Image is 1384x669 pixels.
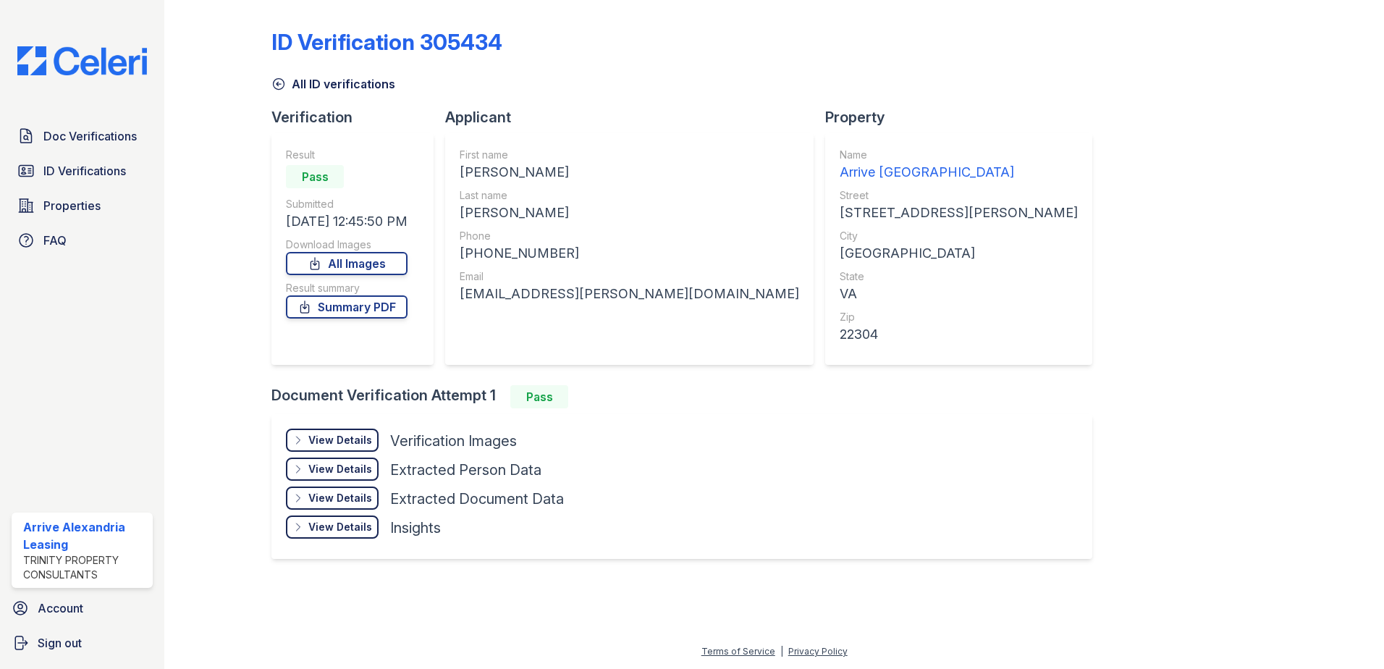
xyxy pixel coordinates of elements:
span: Doc Verifications [43,127,137,145]
div: Name [840,148,1078,162]
span: Sign out [38,634,82,652]
div: Trinity Property Consultants [23,553,147,582]
div: City [840,229,1078,243]
div: Document Verification Attempt 1 [271,385,1104,408]
div: [PERSON_NAME] [460,203,799,223]
div: View Details [308,433,372,447]
img: CE_Logo_Blue-a8612792a0a2168367f1c8372b55b34899dd931a85d93a1a3d3e32e68fde9ad4.png [6,46,159,75]
div: Verification Images [390,431,517,451]
div: View Details [308,462,372,476]
div: [EMAIL_ADDRESS][PERSON_NAME][DOMAIN_NAME] [460,284,799,304]
a: All ID verifications [271,75,395,93]
div: Extracted Person Data [390,460,541,480]
div: Arrive Alexandria Leasing [23,518,147,553]
a: Privacy Policy [788,646,848,657]
div: Pass [510,385,568,408]
div: ID Verification 305434 [271,29,502,55]
div: State [840,269,1078,284]
a: Sign out [6,628,159,657]
span: Account [38,599,83,617]
a: Properties [12,191,153,220]
span: FAQ [43,232,67,249]
div: | [780,646,783,657]
div: Last name [460,188,799,203]
div: Zip [840,310,1078,324]
a: Terms of Service [701,646,775,657]
div: View Details [308,491,372,505]
a: FAQ [12,226,153,255]
div: [PHONE_NUMBER] [460,243,799,264]
div: First name [460,148,799,162]
div: Email [460,269,799,284]
iframe: chat widget [1323,611,1370,655]
div: [DATE] 12:45:50 PM [286,211,408,232]
div: 22304 [840,324,1078,345]
div: [GEOGRAPHIC_DATA] [840,243,1078,264]
a: All Images [286,252,408,275]
span: ID Verifications [43,162,126,180]
div: View Details [308,520,372,534]
div: Submitted [286,197,408,211]
div: Download Images [286,237,408,252]
a: Summary PDF [286,295,408,319]
div: Street [840,188,1078,203]
div: Property [825,107,1104,127]
span: Properties [43,197,101,214]
div: [STREET_ADDRESS][PERSON_NAME] [840,203,1078,223]
a: Doc Verifications [12,122,153,151]
div: Result [286,148,408,162]
div: Insights [390,518,441,538]
div: Extracted Document Data [390,489,564,509]
div: [PERSON_NAME] [460,162,799,182]
div: Applicant [445,107,825,127]
div: VA [840,284,1078,304]
div: Arrive [GEOGRAPHIC_DATA] [840,162,1078,182]
a: ID Verifications [12,156,153,185]
a: Account [6,594,159,623]
div: Result summary [286,281,408,295]
div: Phone [460,229,799,243]
div: Verification [271,107,445,127]
a: Name Arrive [GEOGRAPHIC_DATA] [840,148,1078,182]
div: Pass [286,165,344,188]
